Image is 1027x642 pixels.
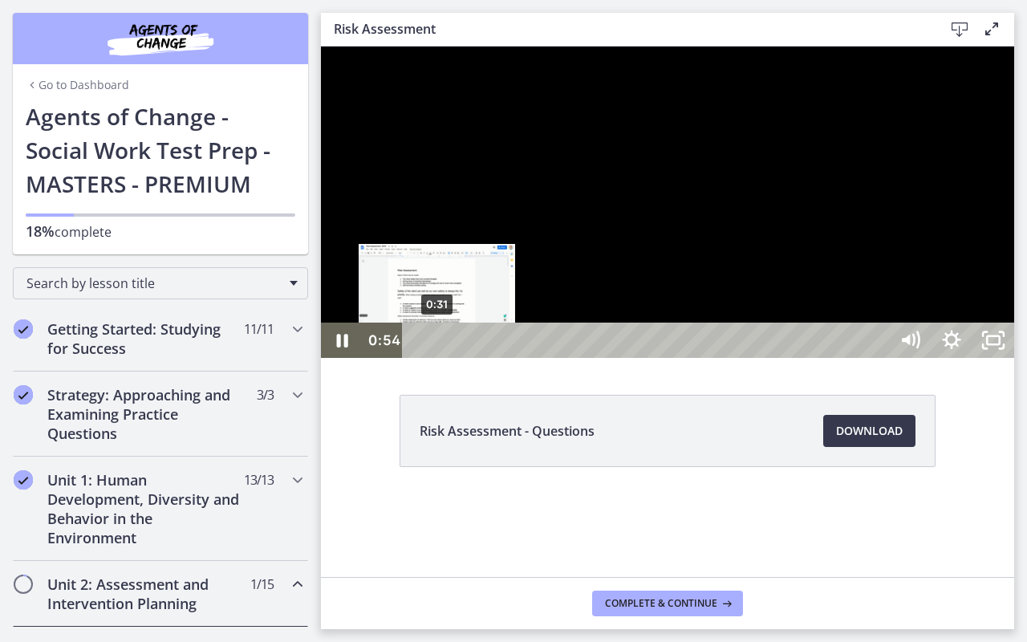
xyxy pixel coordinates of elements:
span: Search by lesson title [26,274,282,292]
h2: Unit 2: Assessment and Intervention Planning [47,575,243,613]
button: Mute [568,276,610,311]
i: Completed [14,319,33,339]
a: Download [823,415,915,447]
iframe: Video Lesson [321,47,1014,358]
img: Agents of Change [64,19,257,58]
button: Show settings menu [610,276,652,311]
i: Completed [14,385,33,404]
button: Unfullscreen [652,276,693,311]
h1: Agents of Change - Social Work Test Prep - MASTERS - PREMIUM [26,100,295,201]
h2: Unit 1: Human Development, Diversity and Behavior in the Environment [47,470,243,547]
span: Risk Assessment - Questions [420,421,595,441]
i: Completed [14,470,33,490]
span: Download [836,421,903,441]
a: Go to Dashboard [26,77,129,93]
button: Complete & continue [592,591,743,616]
span: 1 / 15 [250,575,274,594]
span: 3 / 3 [257,385,274,404]
h2: Strategy: Approaching and Examining Practice Questions [47,385,243,443]
span: Complete & continue [605,597,717,610]
span: 18% [26,221,55,241]
span: 11 / 11 [244,319,274,339]
h2: Getting Started: Studying for Success [47,319,243,358]
span: 13 / 13 [244,470,274,490]
p: complete [26,221,295,242]
h3: Risk Assessment [334,19,918,39]
div: Search by lesson title [13,267,308,299]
